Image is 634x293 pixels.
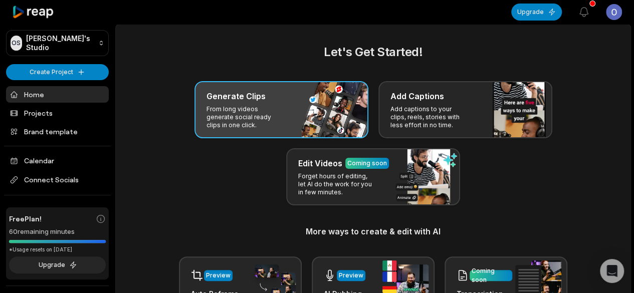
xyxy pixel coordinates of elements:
[9,213,42,224] span: Free Plan!
[600,259,624,283] div: Open Intercom Messenger
[6,152,109,169] a: Calendar
[9,246,106,253] div: *Usage resets on [DATE]
[11,36,22,51] div: OS
[6,171,109,189] span: Connect Socials
[128,43,618,61] h2: Let's Get Started!
[298,172,376,196] p: Forget hours of editing, let AI do the work for you in few minutes.
[6,105,109,121] a: Projects
[206,271,231,280] div: Preview
[206,90,266,102] h3: Generate Clips
[128,225,618,237] h3: More ways to create & edit with AI
[6,123,109,140] a: Brand template
[26,34,94,52] p: [PERSON_NAME]'s Studio
[390,90,444,102] h3: Add Captions
[347,159,387,168] div: Coming soon
[9,256,106,273] button: Upgrade
[6,86,109,103] a: Home
[390,105,468,129] p: Add captions to your clips, reels, stories with less effort in no time.
[6,64,109,80] button: Create Project
[511,4,562,21] button: Upgrade
[339,271,363,280] div: Preview
[206,105,284,129] p: From long videos generate social ready clips in one click.
[9,227,106,237] div: 60 remaining minutes
[298,157,342,169] h3: Edit Videos
[472,266,510,284] div: Coming soon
